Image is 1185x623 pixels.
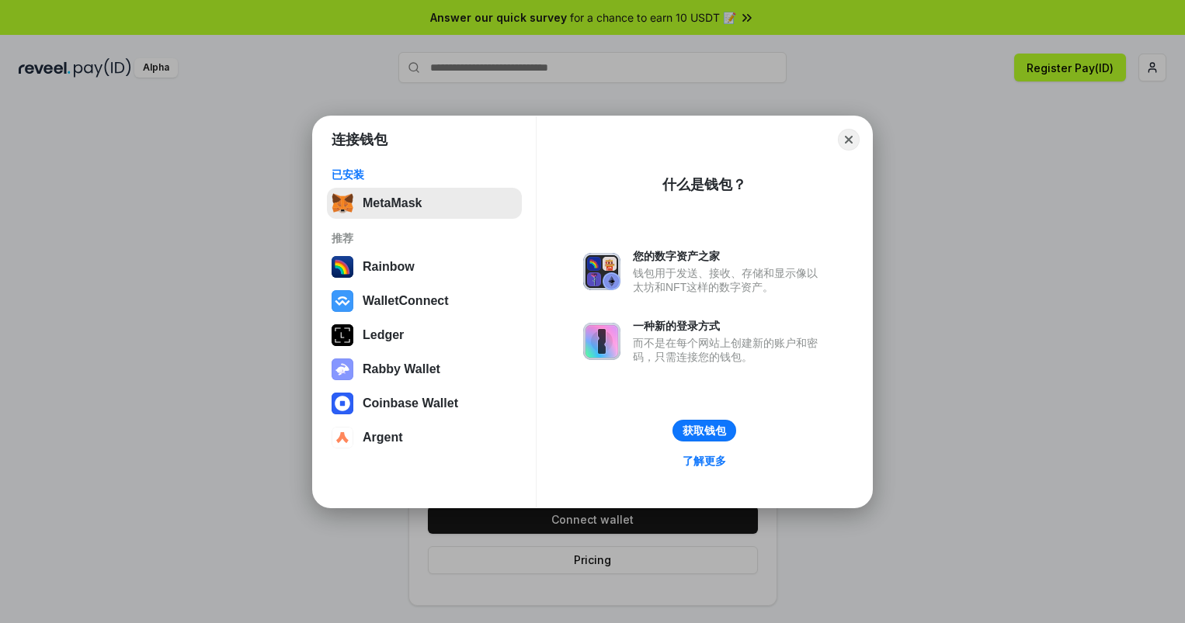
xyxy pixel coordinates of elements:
div: 您的数字资产之家 [633,249,825,263]
img: svg+xml,%3Csvg%20width%3D%2228%22%20height%3D%2228%22%20viewBox%3D%220%200%2028%2028%22%20fill%3D... [332,290,353,312]
div: MetaMask [363,196,422,210]
img: svg+xml,%3Csvg%20width%3D%2228%22%20height%3D%2228%22%20viewBox%3D%220%200%2028%2028%22%20fill%3D... [332,427,353,448]
div: Rabby Wallet [363,362,440,376]
button: WalletConnect [327,286,522,317]
button: Argent [327,422,522,453]
h1: 连接钱包 [332,130,387,149]
img: svg+xml,%3Csvg%20xmlns%3D%22http%3A%2F%2Fwww.w3.org%2F2000%2Fsvg%22%20fill%3D%22none%22%20viewBox... [583,323,620,360]
div: 推荐 [332,231,517,245]
button: MetaMask [327,188,522,219]
div: 而不是在每个网站上创建新的账户和密码，只需连接您的钱包。 [633,336,825,364]
button: Coinbase Wallet [327,388,522,419]
img: svg+xml,%3Csvg%20xmlns%3D%22http%3A%2F%2Fwww.w3.org%2F2000%2Fsvg%22%20width%3D%2228%22%20height%3... [332,324,353,346]
div: 什么是钱包？ [662,175,746,194]
img: svg+xml,%3Csvg%20xmlns%3D%22http%3A%2F%2Fwww.w3.org%2F2000%2Fsvg%22%20fill%3D%22none%22%20viewBox... [583,253,620,290]
img: svg+xml,%3Csvg%20width%3D%2228%22%20height%3D%2228%22%20viewBox%3D%220%200%2028%2028%22%20fill%3D... [332,393,353,414]
button: 获取钱包 [672,420,736,441]
div: 钱包用于发送、接收、存储和显示像以太坊和NFT这样的数字资产。 [633,266,825,294]
div: Rainbow [363,260,415,274]
button: Rabby Wallet [327,354,522,385]
div: 获取钱包 [683,424,726,438]
button: Rainbow [327,251,522,282]
a: 了解更多 [673,451,735,471]
img: svg+xml,%3Csvg%20width%3D%22120%22%20height%3D%22120%22%20viewBox%3D%220%200%20120%20120%22%20fil... [332,256,353,278]
div: Coinbase Wallet [363,396,458,410]
div: Ledger [363,328,404,342]
img: svg+xml,%3Csvg%20xmlns%3D%22http%3A%2F%2Fwww.w3.org%2F2000%2Fsvg%22%20fill%3D%22none%22%20viewBox... [332,358,353,380]
img: svg+xml,%3Csvg%20fill%3D%22none%22%20height%3D%2233%22%20viewBox%3D%220%200%2035%2033%22%20width%... [332,192,353,214]
div: Argent [363,431,403,445]
div: WalletConnect [363,294,449,308]
div: 一种新的登录方式 [633,319,825,333]
div: 了解更多 [683,454,726,468]
button: Close [838,129,860,151]
div: 已安装 [332,168,517,182]
button: Ledger [327,320,522,351]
